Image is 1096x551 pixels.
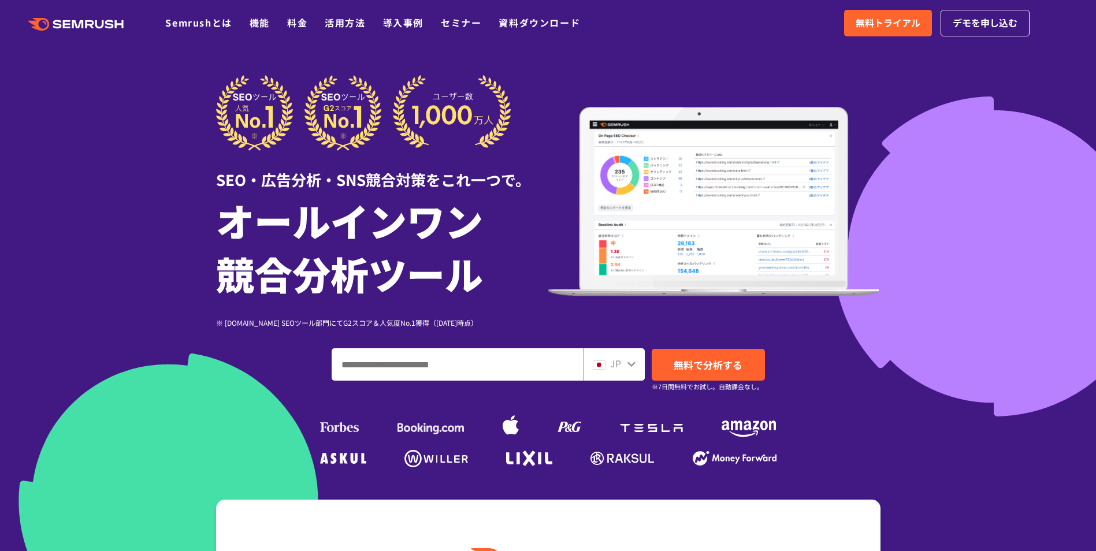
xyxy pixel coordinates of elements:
[856,16,920,31] span: 無料トライアル
[652,349,765,381] a: 無料で分析する
[674,358,742,372] span: 無料で分析する
[610,356,621,370] span: JP
[216,317,548,328] div: ※ [DOMAIN_NAME] SEOツール部門にてG2スコア＆人気度No.1獲得（[DATE]時点）
[325,16,365,29] a: 活用方法
[216,193,548,300] h1: オールインワン 競合分析ツール
[652,381,763,392] small: ※7日間無料でお試し。自動課金なし。
[383,16,423,29] a: 導入事例
[216,151,548,191] div: SEO・広告分析・SNS競合対策をこれ一つで。
[941,10,1030,36] a: デモを申し込む
[844,10,932,36] a: 無料トライアル
[953,16,1017,31] span: デモを申し込む
[250,16,270,29] a: 機能
[165,16,232,29] a: Semrushとは
[287,16,307,29] a: 料金
[332,349,582,380] input: ドメイン、キーワードまたはURLを入力してください
[441,16,481,29] a: セミナー
[499,16,580,29] a: 資料ダウンロード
